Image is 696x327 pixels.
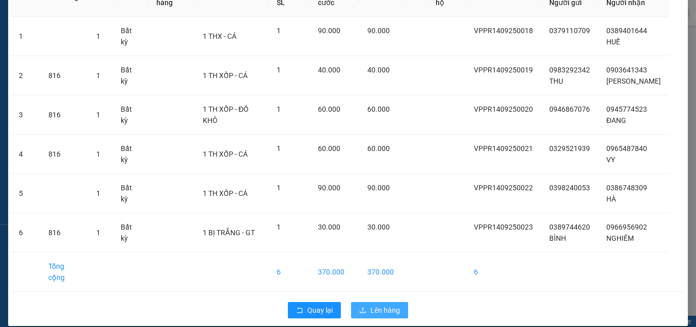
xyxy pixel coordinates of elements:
[318,27,340,35] span: 90.000
[606,156,615,164] span: VY
[307,305,333,316] span: Quay lại
[367,27,390,35] span: 90.000
[59,37,67,45] span: phone
[203,71,248,80] span: 1 TH XỐP - CÁ
[318,184,340,192] span: 90.000
[96,32,100,40] span: 1
[310,253,359,292] td: 370.000
[11,17,40,56] td: 1
[11,56,40,95] td: 2
[549,77,563,85] span: THU
[606,195,616,203] span: HÀ
[351,302,408,318] button: uploadLên hàng
[288,302,341,318] button: rollbackQuay lại
[277,27,281,35] span: 1
[606,144,647,153] span: 0965487840
[96,189,100,197] span: 1
[549,184,590,192] span: 0398240053
[96,229,100,237] span: 1
[40,253,88,292] td: Tổng cộng
[40,135,88,174] td: 816
[606,66,647,74] span: 0903641343
[606,27,647,35] span: 0389401644
[606,184,647,192] span: 0386748309
[474,223,533,231] span: VPPR1409250023
[606,116,626,124] span: ĐANG
[96,150,100,158] span: 1
[203,32,236,40] span: 1 THX - CÁ
[359,307,366,315] span: upload
[367,184,390,192] span: 90.000
[59,7,144,19] b: [PERSON_NAME]
[96,71,100,80] span: 1
[367,144,390,153] span: 60.000
[474,27,533,35] span: VPPR1409250018
[5,5,56,56] img: logo.jpg
[113,135,148,174] td: Bất kỳ
[466,253,541,292] td: 6
[113,213,148,253] td: Bất kỳ
[474,105,533,113] span: VPPR1409250020
[11,135,40,174] td: 4
[96,111,100,119] span: 1
[367,223,390,231] span: 30.000
[11,95,40,135] td: 3
[203,150,248,158] span: 1 TH XỐP - CÁ
[606,223,647,231] span: 0966956902
[549,223,590,231] span: 0389744620
[367,105,390,113] span: 60.000
[606,77,661,85] span: [PERSON_NAME]
[277,105,281,113] span: 1
[203,189,248,197] span: 1 TH XỐP - CÁ
[370,305,400,316] span: Lên hàng
[113,174,148,213] td: Bất kỳ
[203,229,255,237] span: 1 BỊ TRẮNG - GT
[318,66,340,74] span: 40.000
[549,27,590,35] span: 0379110709
[606,105,647,113] span: 0945774523
[277,66,281,74] span: 1
[549,66,590,74] span: 0983292342
[203,105,249,124] span: 1 TH XỐP - ĐỒ KHÔ
[474,66,533,74] span: VPPR1409250019
[606,38,620,46] span: HUẾ
[359,253,402,292] td: 370.000
[606,234,634,242] span: NGHIÊM
[5,22,194,35] li: 01 [PERSON_NAME]
[5,35,194,48] li: 02523854854
[367,66,390,74] span: 40.000
[318,223,340,231] span: 30.000
[113,95,148,135] td: Bất kỳ
[40,213,88,253] td: 816
[113,17,148,56] td: Bất kỳ
[11,213,40,253] td: 6
[549,105,590,113] span: 0946867076
[277,184,281,192] span: 1
[318,105,340,113] span: 60.000
[59,24,67,33] span: environment
[277,223,281,231] span: 1
[269,253,310,292] td: 6
[40,56,88,95] td: 816
[474,184,533,192] span: VPPR1409250022
[5,64,170,81] b: GỬI : VP [PERSON_NAME]
[474,144,533,153] span: VPPR1409250021
[549,144,590,153] span: 0329521939
[40,95,88,135] td: 816
[277,144,281,153] span: 1
[113,56,148,95] td: Bất kỳ
[296,307,303,315] span: rollback
[549,234,566,242] span: BÌNH
[318,144,340,153] span: 60.000
[11,174,40,213] td: 5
